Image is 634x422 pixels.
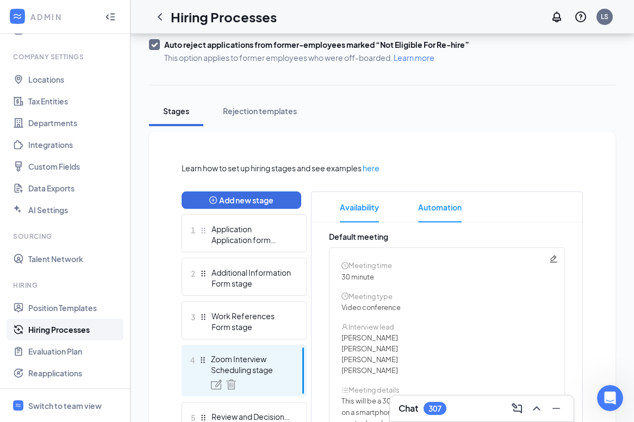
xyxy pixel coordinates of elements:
[341,262,349,269] span: clock-circle
[164,52,469,63] span: This option applies to former employees who were off-boarded.
[597,385,623,411] iframe: Intercom live chat
[550,10,563,23] svg: Notifications
[341,332,552,343] div: [PERSON_NAME]
[28,340,121,362] a: Evaluation Plan
[28,112,121,134] a: Departments
[341,271,552,282] div: 30 minute
[399,402,418,414] h3: Chat
[200,313,207,321] svg: Drag
[212,311,291,321] div: Work References
[28,400,102,411] div: Switch to team view
[191,311,195,324] span: 3
[28,177,121,199] a: Data Exports
[28,69,121,90] a: Locations
[329,232,388,241] span: Default meeting
[363,162,380,174] a: here
[171,8,277,26] h1: Hiring Processes
[212,267,291,278] div: Additional Information
[549,255,558,263] svg: Pencil
[340,192,379,222] span: Availability
[211,353,290,364] div: Zoom Interview
[418,192,462,222] span: Automation
[341,321,552,332] div: Interview lead
[341,324,349,331] span: user
[182,162,362,174] span: Learn how to set up hiring stages and see examples
[191,267,195,280] span: 2
[530,402,543,415] svg: ChevronUp
[13,281,119,290] div: Hiring
[191,224,195,237] span: 1
[508,400,526,417] button: ComposeMessage
[12,11,23,22] svg: WorkstreamLogo
[601,12,608,21] div: LS
[548,400,565,417] button: Minimize
[15,402,22,409] svg: WorkstreamLogo
[30,11,95,22] div: ADMIN
[105,11,116,22] svg: Collapse
[28,156,121,177] a: Custom Fields
[28,199,121,221] a: AI Settings
[28,90,121,112] a: Tax Entities
[341,291,552,302] div: Meeting type
[182,191,301,209] button: plus-circleAdd new stage
[223,105,297,116] div: Rejection templates
[209,196,217,204] span: plus-circle
[13,232,119,241] div: Sourcing
[341,384,552,395] div: Meeting details
[341,396,544,405] span: This will be a 30 minute Zoom interview. This can be completed
[153,10,166,23] svg: ChevronLeft
[199,356,207,364] svg: Drag
[212,278,291,289] div: Form stage
[28,362,121,384] a: Reapplications
[341,260,552,271] div: Meeting time
[212,321,291,332] div: Form stage
[200,227,207,234] svg: Drag
[28,297,121,319] a: Position Templates
[341,387,349,394] span: bars
[341,302,552,313] div: Video conference
[341,293,349,300] span: clock-circle
[13,52,119,61] div: Company Settings
[211,364,290,375] div: Scheduling stage
[200,270,207,277] svg: Drag
[160,105,192,116] div: Stages
[511,402,524,415] svg: ComposeMessage
[190,353,195,367] span: 4
[550,402,563,415] svg: Minimize
[394,53,434,63] a: Learn more
[28,319,121,340] a: Hiring Processes
[574,10,587,23] svg: QuestionInfo
[28,134,121,156] a: Integrations
[341,408,536,417] span: on a smartphone, computer or tablet, and should not require
[212,224,291,234] div: Application
[528,400,545,417] button: ChevronUp
[341,343,552,354] div: [PERSON_NAME]
[341,365,552,376] div: [PERSON_NAME]
[200,414,207,421] svg: Drag
[164,39,469,50] div: Auto reject applications from former-employees marked “Not Eligible For Re-hire”
[428,404,442,413] div: 307
[341,354,552,365] div: [PERSON_NAME]
[212,411,291,422] div: Review and Decision Stage - for Zoom
[28,248,121,270] a: Talent Network
[212,234,291,245] div: Application form stage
